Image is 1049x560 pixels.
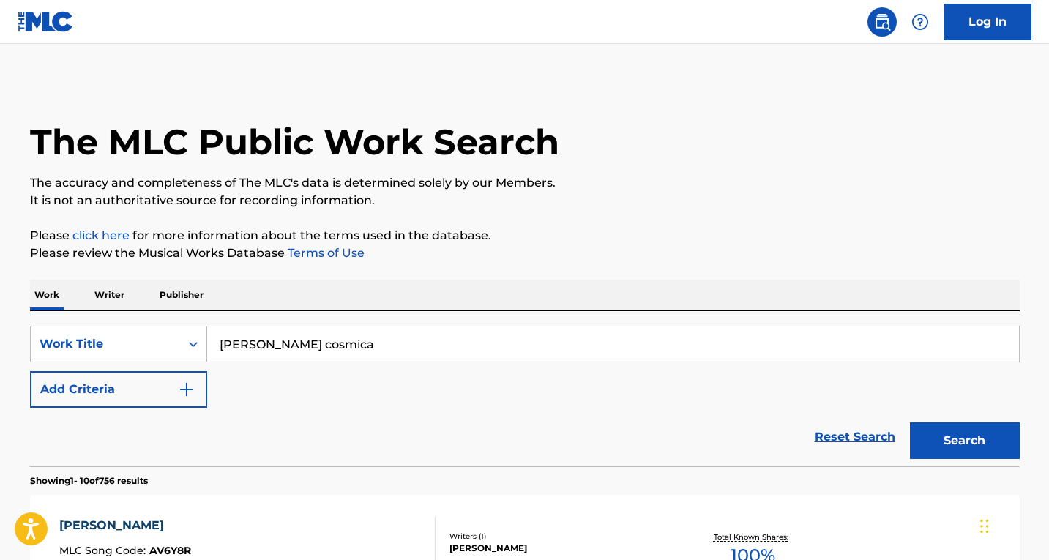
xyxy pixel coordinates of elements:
[807,421,903,453] a: Reset Search
[906,7,935,37] div: Help
[976,490,1049,560] iframe: Chat Widget
[59,544,149,557] span: MLC Song Code :
[18,11,74,32] img: MLC Logo
[449,531,671,542] div: Writers ( 1 )
[149,544,191,557] span: AV6Y8R
[910,422,1020,459] button: Search
[30,371,207,408] button: Add Criteria
[30,326,1020,466] form: Search Form
[30,192,1020,209] p: It is not an authoritative source for recording information.
[72,228,130,242] a: click here
[911,13,929,31] img: help
[90,280,129,310] p: Writer
[867,7,897,37] a: Public Search
[30,280,64,310] p: Work
[59,517,191,534] div: [PERSON_NAME]
[30,244,1020,262] p: Please review the Musical Works Database
[30,227,1020,244] p: Please for more information about the terms used in the database.
[944,4,1031,40] a: Log In
[155,280,208,310] p: Publisher
[714,531,792,542] p: Total Known Shares:
[30,474,148,488] p: Showing 1 - 10 of 756 results
[980,504,989,548] div: Drag
[449,542,671,555] div: [PERSON_NAME]
[178,381,195,398] img: 9d2ae6d4665cec9f34b9.svg
[30,120,559,164] h1: The MLC Public Work Search
[30,174,1020,192] p: The accuracy and completeness of The MLC's data is determined solely by our Members.
[40,335,171,353] div: Work Title
[285,246,365,260] a: Terms of Use
[873,13,891,31] img: search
